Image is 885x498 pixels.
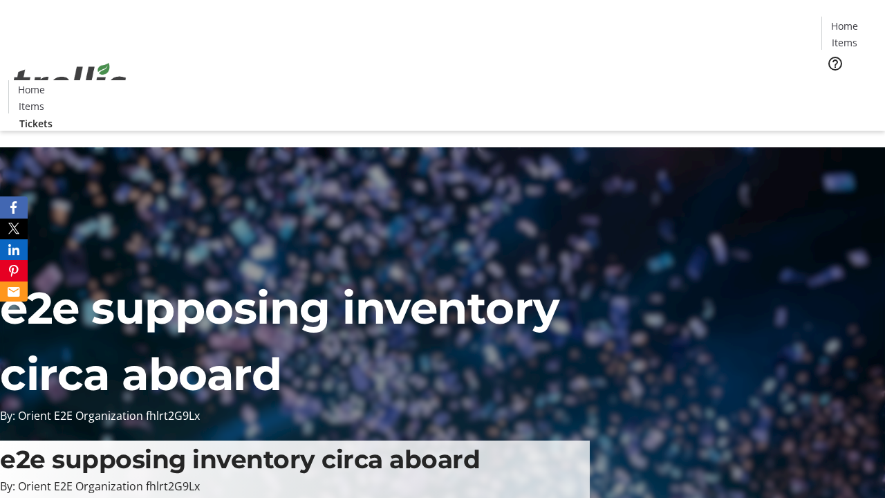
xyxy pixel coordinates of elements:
button: Help [821,50,849,77]
span: Tickets [19,116,53,131]
span: Home [18,82,45,97]
span: Items [832,35,857,50]
span: Home [831,19,858,33]
a: Home [9,82,53,97]
span: Tickets [832,80,866,95]
span: Items [19,99,44,113]
a: Home [822,19,866,33]
a: Items [822,35,866,50]
a: Tickets [8,116,64,131]
a: Items [9,99,53,113]
a: Tickets [821,80,877,95]
img: Orient E2E Organization fhlrt2G9Lx's Logo [8,48,131,117]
